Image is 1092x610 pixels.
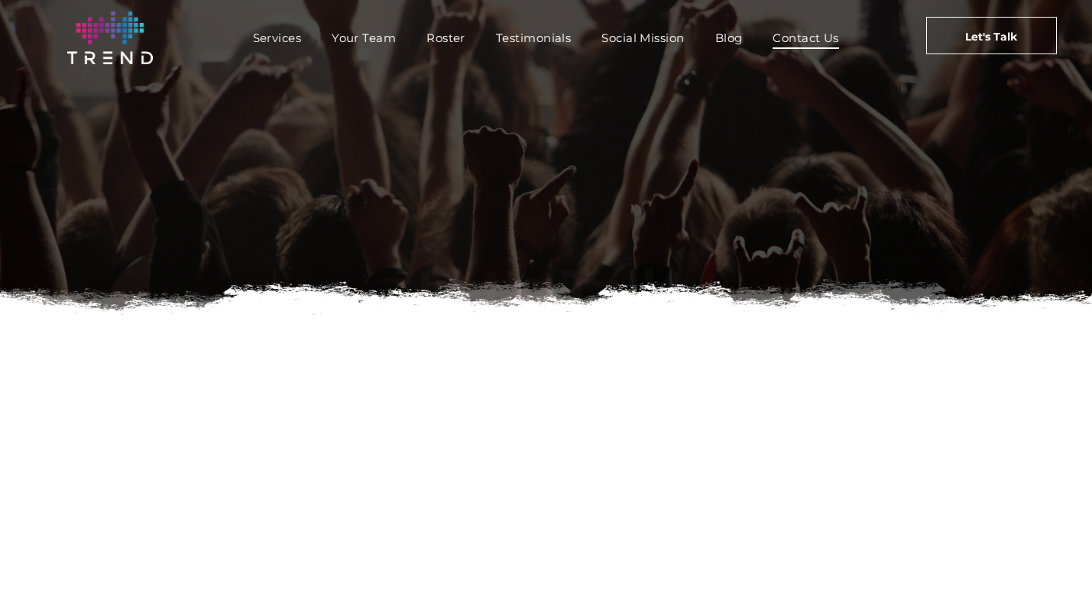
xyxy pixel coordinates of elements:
[757,27,854,49] a: Contact Us
[316,27,411,49] a: Your Team
[700,27,758,49] a: Blog
[926,17,1057,54] a: Let's Talk
[238,27,317,49] a: Services
[586,27,699,49] a: Social Mission
[411,27,481,49] a: Roster
[965,18,1017,56] span: Let's Talk
[481,27,586,49] a: Testimonials
[67,11,153,64] img: logo
[416,256,676,322] span: Let's Talk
